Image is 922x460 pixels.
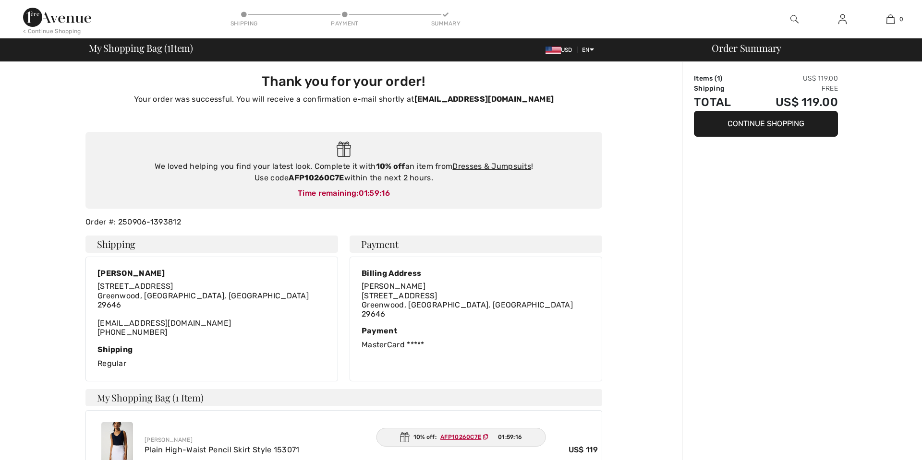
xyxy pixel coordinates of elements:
h3: Thank you for your order! [91,73,596,90]
div: Payment [330,19,359,28]
td: Shipping [694,83,748,94]
div: 10% off: [376,428,546,447]
td: US$ 119.00 [748,73,838,83]
td: US$ 119.00 [748,94,838,111]
div: [EMAIL_ADDRESS][DOMAIN_NAME] [PHONE_NUMBER] [97,282,309,337]
div: [PERSON_NAME] [145,436,598,444]
span: 01:59:16 [359,189,390,198]
div: Order #: 250906-1393812 [80,216,608,228]
span: [STREET_ADDRESS] Greenwood, [GEOGRAPHIC_DATA], [GEOGRAPHIC_DATA] 29646 [362,291,573,318]
div: Billing Address [362,269,573,278]
div: Regular [97,345,326,369]
span: 1 [167,41,170,53]
div: [PERSON_NAME] [97,269,309,278]
a: Plain High-Waist Pencil Skirt Style 153071 [145,445,300,454]
span: USD [546,47,576,53]
ins: AFP10260C7E [440,434,481,440]
span: My Shopping Bag ( Item) [89,43,193,53]
td: Items ( ) [694,73,748,83]
a: 0 [867,13,914,25]
div: Shipping [230,19,258,28]
div: < Continue Shopping [23,27,81,35]
span: [STREET_ADDRESS] Greenwood, [GEOGRAPHIC_DATA], [GEOGRAPHIC_DATA] 29646 [97,282,309,309]
img: My Bag [886,13,895,25]
img: search the website [790,13,799,25]
div: Order Summary [700,43,916,53]
div: We loved helping you find your latest look. Complete it with an item from ! Use code within the n... [95,161,593,184]
td: Free [748,83,838,94]
div: Summary [431,19,460,28]
span: [PERSON_NAME] [362,282,425,291]
span: 1 [717,74,720,83]
img: Gift.svg [337,142,352,157]
strong: 10% off [376,162,405,171]
img: US Dollar [546,47,561,54]
button: Continue Shopping [694,111,838,137]
div: Payment [362,326,590,335]
strong: AFP10260C7E [289,173,344,182]
div: Time remaining: [95,188,593,199]
td: Total [694,94,748,111]
h4: Payment [350,236,602,253]
div: Shipping [97,345,326,354]
img: My Info [838,13,847,25]
span: 0 [899,15,903,24]
h4: Shipping [85,236,338,253]
a: Sign In [831,13,854,25]
img: Gift.svg [400,432,410,442]
span: US$ 119 [569,444,598,456]
a: Dresses & Jumpsuits [452,162,531,171]
span: 01:59:16 [498,433,522,441]
p: Your order was successful. You will receive a confirmation e-mail shortly at [91,94,596,105]
h4: My Shopping Bag (1 Item) [85,389,602,406]
span: EN [582,47,594,53]
strong: [EMAIL_ADDRESS][DOMAIN_NAME] [414,94,554,104]
img: 1ère Avenue [23,8,91,27]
